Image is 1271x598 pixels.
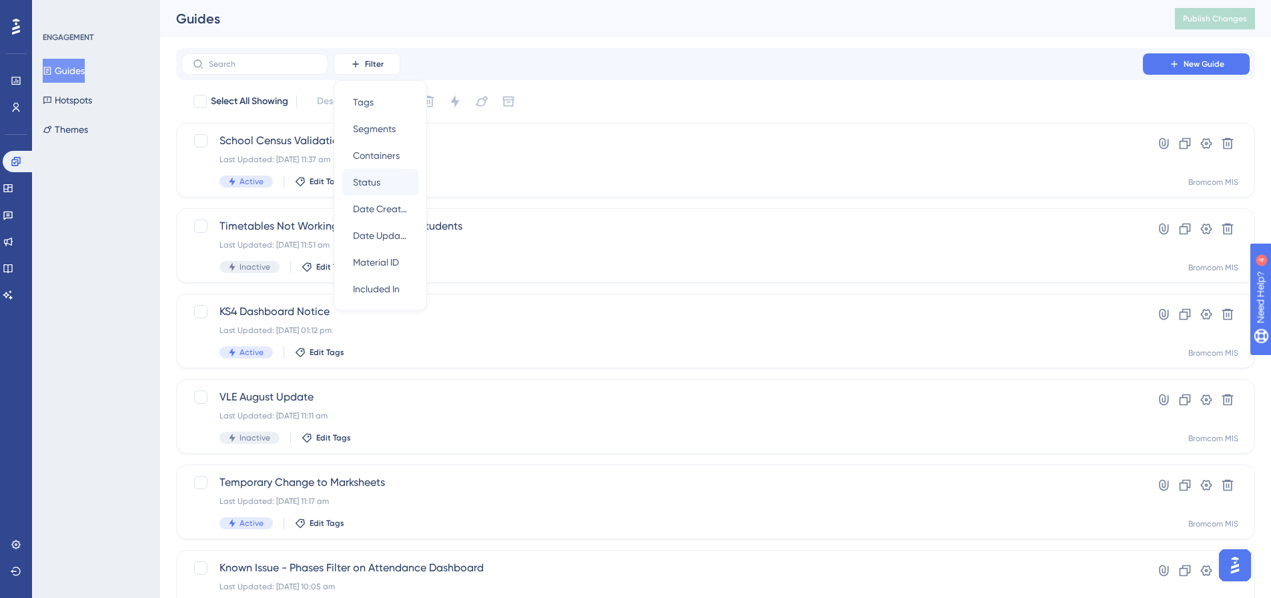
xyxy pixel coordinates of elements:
button: Date Updated [342,222,418,249]
span: Included In [353,281,400,297]
div: Last Updated: [DATE] 01:12 pm [220,325,1105,336]
span: School Census Validation Files [220,133,1105,149]
button: Publish Changes [1175,8,1255,29]
span: Status [353,174,380,190]
div: Bromcom MIS [1188,348,1238,358]
button: Included In [342,276,418,302]
input: Search [209,59,317,69]
span: Edit Tags [310,347,344,358]
span: Active [240,518,264,529]
span: Known Issue - Phases Filter on Attendance Dashboard [220,560,1105,576]
div: Guides [176,9,1142,28]
button: New Guide [1143,53,1250,75]
button: Tags [342,89,418,115]
div: Bromcom MIS [1188,262,1238,273]
span: Date Created [353,201,408,217]
iframe: UserGuiding AI Assistant Launcher [1215,545,1255,585]
span: Active [240,347,264,358]
button: Segments [342,115,418,142]
button: Themes [43,117,88,141]
span: Filter [365,59,384,69]
div: Bromcom MIS [1188,519,1238,529]
button: Hotspots [43,88,92,112]
div: ENGAGEMENT [43,32,93,43]
span: Deselect [317,93,354,109]
span: Containers [353,147,400,164]
div: Last Updated: [DATE] 11:17 am [220,496,1105,507]
div: Last Updated: [DATE] 11:11 am [220,410,1105,421]
span: Timetables Not Working - Groups/Staff/Students [220,218,1105,234]
span: Edit Tags [316,262,351,272]
span: Date Updated [353,228,408,244]
span: Material ID [353,254,399,270]
span: KS4 Dashboard Notice [220,304,1105,320]
span: Inactive [240,262,270,272]
span: Publish Changes [1183,13,1247,24]
span: Tags [353,94,374,110]
div: Last Updated: [DATE] 10:05 am [220,581,1105,592]
span: Edit Tags [310,176,344,187]
span: Inactive [240,432,270,443]
button: Guides [43,59,85,83]
button: Edit Tags [295,176,344,187]
button: Filter [334,53,400,75]
button: Edit Tags [302,262,351,272]
button: Deselect [305,89,366,113]
div: Last Updated: [DATE] 11:37 am [220,154,1105,165]
span: Select All Showing [211,93,288,109]
button: Status [342,169,418,196]
button: Date Created [342,196,418,222]
span: Segments [353,121,396,137]
button: Containers [342,142,418,169]
span: Active [240,176,264,187]
span: New Guide [1184,59,1224,69]
span: Edit Tags [310,518,344,529]
span: Edit Tags [316,432,351,443]
button: Edit Tags [295,518,344,529]
div: Last Updated: [DATE] 11:51 am [220,240,1105,250]
span: Temporary Change to Marksheets [220,475,1105,491]
button: Material ID [342,249,418,276]
div: 4 [93,7,97,17]
button: Edit Tags [295,347,344,358]
div: Bromcom MIS [1188,177,1238,188]
span: VLE August Update [220,389,1105,405]
span: Need Help? [31,3,83,19]
button: Edit Tags [302,432,351,443]
div: Bromcom MIS [1188,433,1238,444]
